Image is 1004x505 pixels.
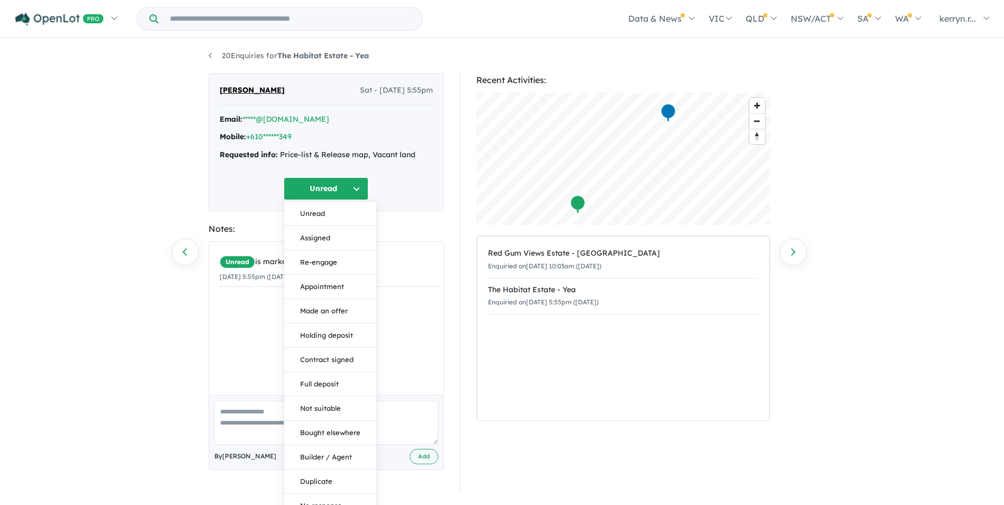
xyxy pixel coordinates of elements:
input: Try estate name, suburb, builder or developer [160,7,420,30]
div: Notes: [209,222,444,236]
span: Zoom out [749,114,765,129]
a: Red Gum Views Estate - [GEOGRAPHIC_DATA]Enquiried on[DATE] 10:03am ([DATE]) [488,242,758,278]
strong: The Habitat Estate - Yea [277,51,369,60]
button: Not suitable [284,396,376,421]
a: 20Enquiries forThe Habitat Estate - Yea [209,51,369,60]
button: Made an offer [284,299,376,323]
div: Recent Activities: [476,73,770,87]
button: Builder / Agent [284,445,376,470]
span: Unread [220,256,255,268]
button: Duplicate [284,470,376,494]
button: Zoom out [749,113,765,129]
strong: Requested info: [220,150,278,159]
span: kerryn.r... [939,13,976,24]
div: The Habitat Estate - Yea [488,284,758,296]
strong: Mobile: [220,132,246,141]
div: is marked. [220,256,441,268]
button: Zoom in [749,98,765,113]
button: Unread [284,202,376,226]
button: Appointment [284,275,376,299]
button: Full deposit [284,372,376,396]
div: Price-list & Release map, Vacant land [220,149,433,161]
button: Re-engage [284,250,376,275]
button: Reset bearing to north [749,129,765,144]
canvas: Map [476,93,770,225]
button: Add [410,449,438,464]
small: Enquiried on [DATE] 5:55pm ([DATE]) [488,298,599,306]
span: [PERSON_NAME] [220,84,285,97]
button: Unread [284,177,368,200]
small: Enquiried on [DATE] 10:03am ([DATE]) [488,262,601,270]
span: Sat - [DATE] 5:55pm [360,84,433,97]
button: Assigned [284,226,376,250]
a: The Habitat Estate - YeaEnquiried on[DATE] 5:55pm ([DATE]) [488,278,758,315]
div: Map marker [569,195,585,214]
div: Map marker [660,103,676,123]
button: Bought elsewhere [284,421,376,445]
small: [DATE] 5:55pm ([DATE]) [220,273,292,281]
div: Red Gum Views Estate - [GEOGRAPHIC_DATA] [488,247,758,260]
strong: Email: [220,114,242,124]
button: Contract signed [284,348,376,372]
img: Openlot PRO Logo White [15,13,104,26]
button: Holding deposit [284,323,376,348]
nav: breadcrumb [209,50,796,62]
span: By [PERSON_NAME] [214,451,276,462]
